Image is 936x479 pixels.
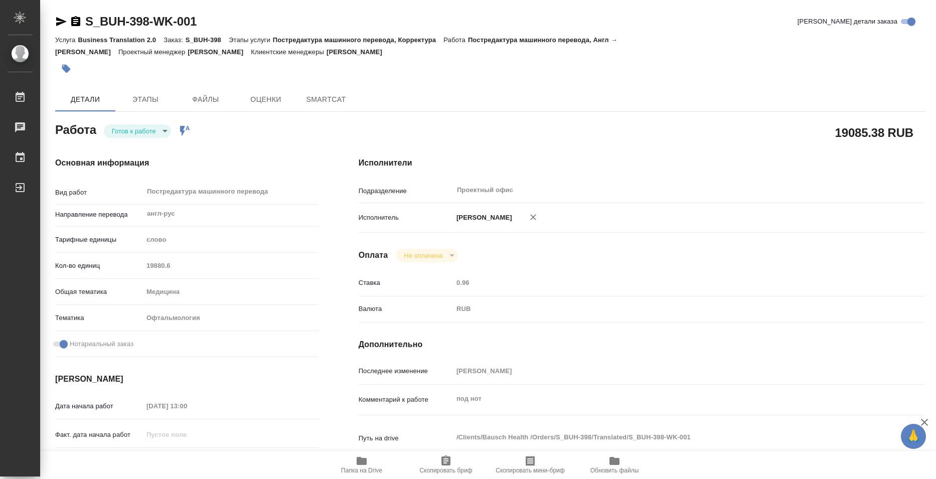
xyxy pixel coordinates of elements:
button: Скопировать ссылку для ЯМессенджера [55,16,67,28]
p: Подразделение [359,186,453,196]
p: Путь на drive [359,433,453,443]
button: Скопировать бриф [404,451,488,479]
p: S_BUH-398 [186,36,229,44]
span: 🙏 [905,426,922,447]
button: Не оплачена [401,251,445,260]
h4: Оплата [359,249,388,261]
span: Скопировать бриф [419,467,472,474]
div: Готов к работе [104,124,171,138]
span: Скопировать мини-бриф [496,467,564,474]
p: [PERSON_NAME] [327,48,390,56]
h4: Дополнительно [359,339,925,351]
p: [PERSON_NAME] [453,213,512,223]
div: слово [143,231,319,248]
p: Заказ: [164,36,185,44]
p: Тематика [55,313,143,323]
p: Клиентские менеджеры [251,48,327,56]
p: Дата начала работ [55,401,143,411]
p: Общая тематика [55,287,143,297]
button: Удалить исполнителя [522,206,544,228]
p: Направление перевода [55,210,143,220]
p: Факт. дата начала работ [55,430,143,440]
div: RUB [453,300,878,317]
p: Ставка [359,278,453,288]
h2: 19085.38 RUB [835,124,913,141]
p: Проектный менеджер [118,48,188,56]
input: Пустое поле [453,275,878,290]
div: Медицина [143,283,319,300]
button: Папка на Drive [320,451,404,479]
span: Этапы [121,93,170,106]
p: Вид работ [55,188,143,198]
button: Готов к работе [109,127,159,135]
p: Тарифные единицы [55,235,143,245]
span: [PERSON_NAME] детали заказа [798,17,897,27]
textarea: под нот [453,390,878,407]
h4: Основная информация [55,157,319,169]
p: Комментарий к работе [359,395,453,405]
h2: Работа [55,120,96,138]
p: Последнее изменение [359,366,453,376]
button: Добавить тэг [55,58,77,80]
p: Постредактура машинного перевода, Корректура [273,36,443,44]
p: [PERSON_NAME] [188,48,251,56]
button: Скопировать ссылку [70,16,82,28]
button: Обновить файлы [572,451,657,479]
h4: [PERSON_NAME] [55,373,319,385]
p: Исполнитель [359,213,453,223]
span: Обновить файлы [590,467,639,474]
span: SmartCat [302,93,350,106]
span: Файлы [182,93,230,106]
h4: Исполнители [359,157,925,169]
div: Офтальмология [143,309,319,327]
button: 🙏 [901,424,926,449]
p: Валюта [359,304,453,314]
p: Кол-во единиц [55,261,143,271]
p: Business Translation 2.0 [78,36,164,44]
p: Этапы услуги [229,36,273,44]
input: Пустое поле [143,258,319,273]
input: Пустое поле [143,427,231,442]
div: Готов к работе [396,249,457,262]
span: Папка на Drive [341,467,382,474]
span: Детали [61,93,109,106]
p: Услуга [55,36,78,44]
span: Оценки [242,93,290,106]
input: Пустое поле [453,364,878,378]
textarea: /Clients/Bausch Health /Orders/S_BUH-398/Translated/S_BUH-398-WK-001 [453,429,878,446]
a: S_BUH-398-WK-001 [85,15,197,28]
input: Пустое поле [143,399,231,413]
button: Скопировать мини-бриф [488,451,572,479]
span: Нотариальный заказ [70,339,133,349]
p: Работа [443,36,468,44]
